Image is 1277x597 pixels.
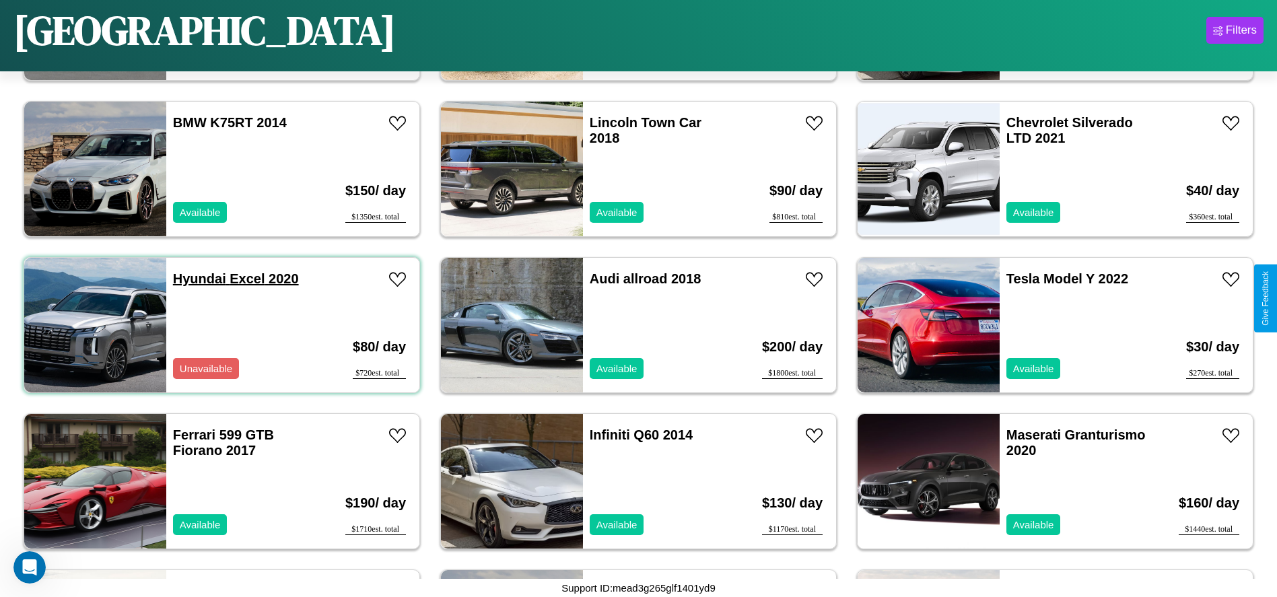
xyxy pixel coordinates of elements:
button: Filters [1206,17,1264,44]
h3: $ 80 / day [353,326,406,368]
div: $ 1350 est. total [345,212,406,223]
h3: $ 190 / day [345,482,406,524]
p: Available [1013,359,1054,378]
p: Available [180,516,221,534]
div: $ 810 est. total [769,212,823,223]
a: Chevrolet Silverado LTD 2021 [1006,115,1133,145]
a: Lincoln Town Car 2018 [590,115,701,145]
div: $ 720 est. total [353,368,406,379]
div: $ 1170 est. total [762,524,823,535]
a: Maserati Granturismo 2020 [1006,427,1146,458]
p: Available [596,203,637,221]
h3: $ 40 / day [1186,170,1239,212]
a: Tesla Model Y 2022 [1006,271,1128,286]
p: Available [1013,516,1054,534]
a: Infiniti Q60 2014 [590,427,693,442]
div: $ 1710 est. total [345,524,406,535]
h1: [GEOGRAPHIC_DATA] [13,3,396,58]
div: $ 1800 est. total [762,368,823,379]
h3: $ 200 / day [762,326,823,368]
p: Available [180,203,221,221]
iframe: Intercom live chat [13,551,46,584]
h3: $ 90 / day [769,170,823,212]
h3: $ 130 / day [762,482,823,524]
h3: $ 150 / day [345,170,406,212]
a: Audi allroad 2018 [590,271,701,286]
p: Available [1013,203,1054,221]
div: $ 360 est. total [1186,212,1239,223]
div: $ 270 est. total [1186,368,1239,379]
a: Ferrari 599 GTB Fiorano 2017 [173,427,274,458]
a: Hyundai Excel 2020 [173,271,299,286]
h3: $ 160 / day [1179,482,1239,524]
p: Available [596,359,637,378]
a: BMW K75RT 2014 [173,115,287,130]
p: Support ID: mead3g265glf1401yd9 [561,579,716,597]
p: Available [596,516,637,534]
h3: $ 30 / day [1186,326,1239,368]
div: Filters [1226,24,1257,37]
div: Give Feedback [1261,271,1270,326]
p: Unavailable [180,359,232,378]
div: $ 1440 est. total [1179,524,1239,535]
